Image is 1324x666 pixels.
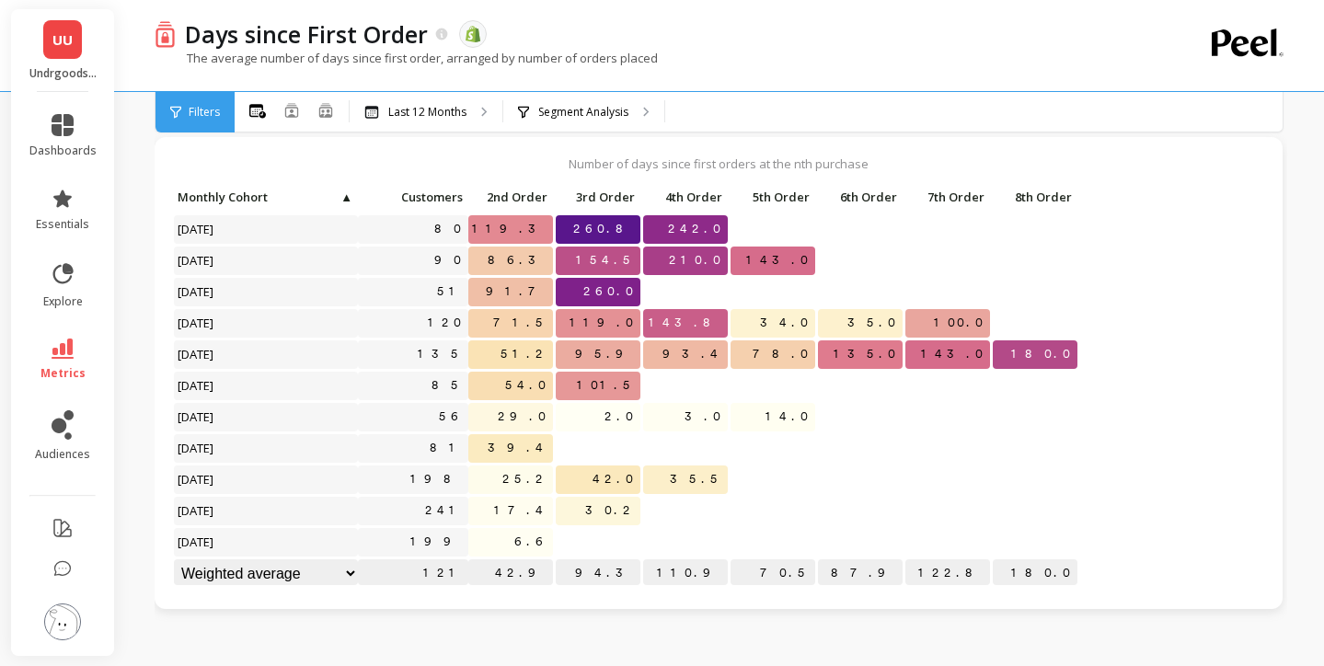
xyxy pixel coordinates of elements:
[484,247,553,274] span: 86.3
[29,66,97,81] p: Undrgoods UAE
[174,497,219,524] span: [DATE]
[830,340,903,368] span: 135.0
[484,434,553,462] span: 39.4
[647,189,722,204] span: 4th Order
[414,340,468,368] a: 135
[424,309,468,337] a: 120
[731,559,815,587] p: 70.5
[174,309,219,337] span: [DATE]
[905,559,990,587] p: 122.8
[155,50,658,66] p: The average number of days since first order, arranged by number of orders placed
[421,497,468,524] a: 241
[494,403,553,431] span: 29.0
[357,184,444,212] div: Toggle SortBy
[993,184,1077,210] p: 8th Order
[155,20,176,47] img: header icon
[666,465,728,493] span: 35.5
[730,184,817,212] div: Toggle SortBy
[174,372,219,399] span: [DATE]
[174,278,219,305] span: [DATE]
[497,340,553,368] span: 51.2
[44,603,81,640] img: profile picture
[174,434,219,462] span: [DATE]
[762,403,815,431] span: 14.0
[556,559,640,587] p: 94.3
[904,184,992,212] div: Toggle SortBy
[174,465,219,493] span: [DATE]
[664,215,728,243] span: 242.0
[930,309,990,337] span: 100.0
[174,184,358,210] p: Monthly Cohort
[468,184,553,210] p: 2nd Order
[756,309,815,337] span: 34.0
[35,447,90,462] span: audiences
[174,247,219,274] span: [DATE]
[40,366,86,381] span: metrics
[996,189,1072,204] span: 8th Order
[431,215,468,243] a: 80
[489,309,553,337] span: 71.5
[909,189,984,204] span: 7th Order
[749,340,815,368] span: 78.0
[358,559,468,587] p: 121
[917,340,990,368] span: 143.0
[490,497,553,524] span: 17.4
[173,184,260,212] div: Toggle SortBy
[559,189,635,204] span: 3rd Order
[174,215,219,243] span: [DATE]
[501,372,553,399] span: 54.0
[36,217,89,232] span: essentials
[468,215,553,243] span: 119.3
[731,184,815,210] p: 5th Order
[189,105,220,120] span: Filters
[844,309,903,337] span: 35.0
[358,184,468,210] p: Customers
[538,105,628,120] p: Segment Analysis
[499,465,553,493] span: 25.2
[822,189,897,204] span: 6th Order
[581,497,640,524] span: 30.2
[556,184,640,210] p: 3rd Order
[467,184,555,212] div: Toggle SortBy
[173,155,1264,172] p: Number of days since first orders at the nth purchase
[566,309,640,337] span: 119.0
[29,144,97,158] span: dashboards
[435,403,468,431] a: 56
[388,105,466,120] p: Last 12 Months
[992,184,1079,212] div: Toggle SortBy
[468,559,553,587] p: 42.9
[362,189,463,204] span: Customers
[426,434,468,462] a: 81
[643,559,728,587] p: 110.9
[428,372,468,399] a: 85
[185,18,428,50] p: Days since First Order
[465,26,481,42] img: api.shopify.svg
[818,184,903,210] p: 6th Order
[817,184,904,212] div: Toggle SortBy
[407,528,468,556] a: 199
[993,559,1077,587] p: 180.0
[472,189,547,204] span: 2nd Order
[601,403,640,431] span: 2.0
[643,184,728,210] p: 4th Order
[573,372,640,399] span: 101.5
[571,340,640,368] span: 95.9
[1007,340,1077,368] span: 180.0
[642,184,730,212] div: Toggle SortBy
[818,559,903,587] p: 87.9
[43,294,83,309] span: explore
[734,189,810,204] span: 5th Order
[589,465,640,493] span: 42.0
[174,340,219,368] span: [DATE]
[905,184,990,210] p: 7th Order
[52,29,73,51] span: UU
[174,403,219,431] span: [DATE]
[743,247,815,274] span: 143.0
[339,189,352,204] span: ▲
[511,528,553,556] span: 6.6
[570,215,640,243] span: 260.8
[407,465,468,493] a: 198
[431,247,468,274] a: 90
[178,189,339,204] span: Monthly Cohort
[482,278,553,305] span: 91.7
